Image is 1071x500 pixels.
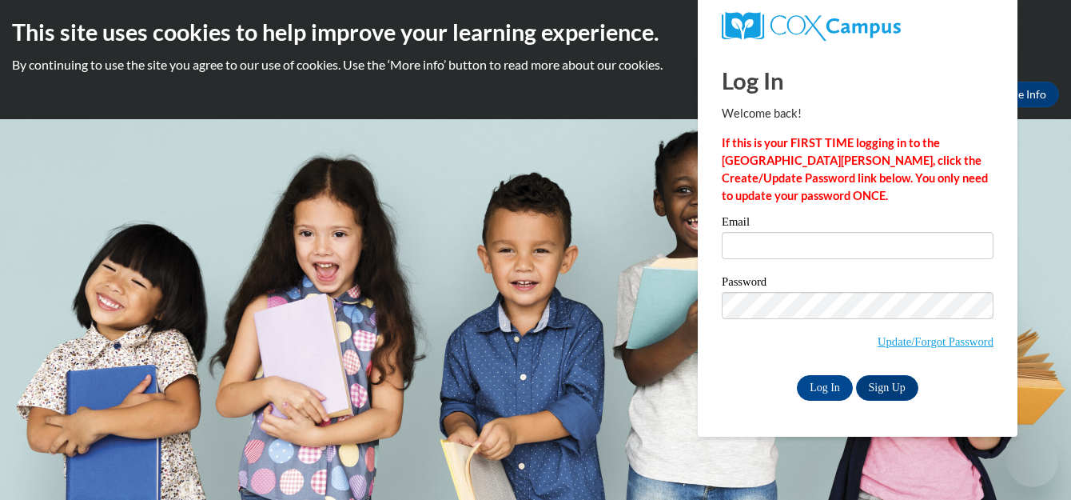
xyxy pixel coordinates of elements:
a: COX Campus [722,12,993,41]
strong: If this is your FIRST TIME logging in to the [GEOGRAPHIC_DATA][PERSON_NAME], click the Create/Upd... [722,136,988,202]
label: Email [722,216,993,232]
label: Password [722,276,993,292]
h1: Log In [722,64,993,97]
img: COX Campus [722,12,901,41]
p: By continuing to use the site you agree to our use of cookies. Use the ‘More info’ button to read... [12,56,1059,74]
iframe: Button to launch messaging window [1007,436,1058,487]
a: More Info [984,82,1059,107]
input: Log In [797,375,853,401]
p: Welcome back! [722,105,993,122]
h2: This site uses cookies to help improve your learning experience. [12,16,1059,48]
a: Sign Up [856,375,918,401]
a: Update/Forgot Password [878,335,993,348]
